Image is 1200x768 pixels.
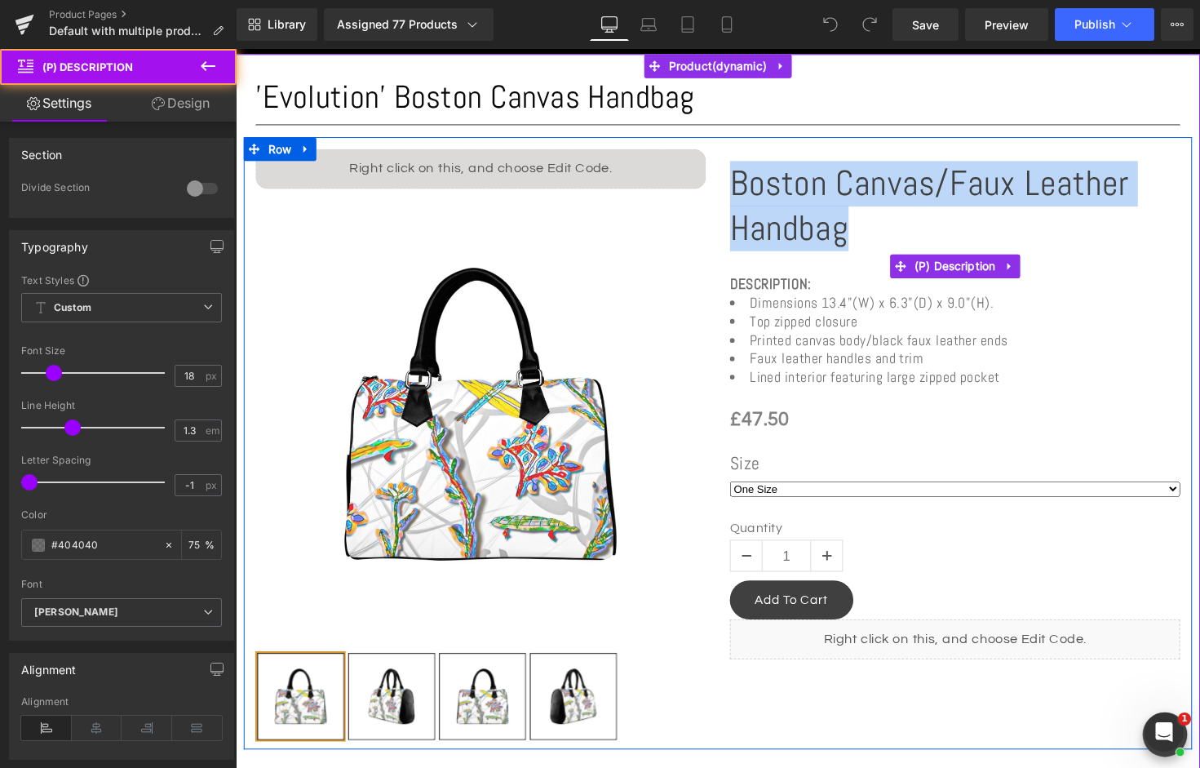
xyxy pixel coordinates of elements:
[853,8,886,41] button: Redo
[547,6,569,30] a: Expand / Collapse
[115,619,204,708] a: 'Evolution' Boston Canvas Handbag
[691,211,782,235] span: (P) Description
[301,619,390,708] a: 'Evolution' Boston Canvas Handbag
[629,8,668,41] a: Laptop
[21,654,77,677] div: Alignment
[1074,18,1115,31] span: Publish
[51,536,156,554] input: Color
[965,8,1048,41] a: Preview
[23,619,110,707] img: 'Evolution' Boston Canvas Handbag
[22,619,111,708] a: 'Evolution' Boston Canvas Handbag
[1145,713,1184,752] iframe: Intercom live chat
[54,301,91,315] b: Custom
[237,8,317,41] a: New Library
[928,679,974,725] button: Open chatbox
[590,8,629,41] a: Desktop
[21,455,222,466] div: Letter Spacing
[49,24,206,38] span: Default with multiple product images
[21,231,88,254] div: Typography
[526,251,776,269] span: Dimensions 13.4"(W) x 6.3"(D) x 9.0"(H).
[206,480,219,491] span: px
[206,371,219,381] span: px
[506,544,632,584] button: Add To Cart
[985,16,1029,33] span: Preview
[1055,8,1154,41] button: Publish
[506,483,967,503] label: Quantity
[206,425,219,436] span: em
[21,345,222,357] div: Font Size
[21,696,222,708] div: Alignment
[21,509,222,521] div: Color
[526,289,790,308] span: Printed canvas body/black faux leather ends
[912,16,939,33] span: Save
[122,85,240,122] a: Design
[34,606,118,619] i: [PERSON_NAME]
[1161,8,1193,41] button: More
[526,269,636,288] span: Top zipped closure
[49,8,237,21] a: Product Pages
[814,8,847,41] button: Undo
[21,273,222,286] div: Text Styles
[29,91,61,115] span: Row
[668,8,707,41] a: Tablet
[209,619,296,707] img: 'Evolution' Boston Canvas Handbag
[208,619,297,708] a: 'Evolution' Boston Canvas Handbag
[506,362,567,397] span: £47.50
[440,6,548,30] span: Product
[268,17,306,32] span: Library
[506,414,967,439] label: Size
[21,400,222,411] div: Line Height
[337,16,480,33] div: Assigned 77 Products
[21,139,62,162] div: Section
[506,231,590,250] strong: DESCRIPTION:
[116,619,203,707] img: 'Evolution' Boston Canvas Handbag
[506,115,967,207] h1: Boston Canvas/Faux Leather Handbag
[782,211,803,235] a: Expand / Collapse
[526,308,704,326] span: Faux leather handles and trim
[182,530,221,559] div: %
[42,60,133,73] span: (P) Description
[1178,713,1191,726] span: 1
[526,326,782,345] span: Lined interior featuring large zipped pocket
[21,579,222,590] div: Font
[61,91,82,115] a: Expand / Collapse
[20,30,470,69] a: 'Evolution' Boston Canvas Handbag
[302,619,389,707] img: 'Evolution' Boston Canvas Handbag
[21,181,170,198] div: Divide Section
[707,8,746,41] a: Mobile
